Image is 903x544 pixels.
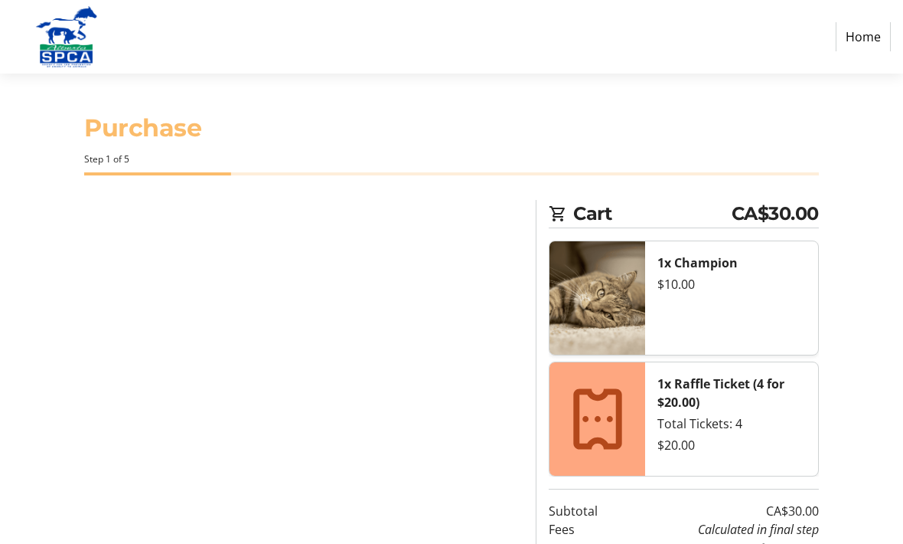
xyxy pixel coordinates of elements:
[627,520,819,539] td: Calculated in final step
[84,152,818,166] div: Step 1 of 5
[657,415,805,433] div: Total Tickets: 4
[836,22,891,51] a: Home
[657,275,805,293] div: $10.00
[12,6,121,67] img: Alberta SPCA's Logo
[732,200,819,228] span: CA$30.00
[657,254,738,271] strong: 1x Champion
[84,110,818,146] h1: Purchase
[657,436,805,454] div: $20.00
[657,375,784,411] strong: 1x Raffle Ticket (4 for $20.00)
[549,241,645,355] img: Champion
[573,200,731,228] span: Cart
[549,520,627,539] td: Fees
[549,502,627,520] td: Subtotal
[627,502,819,520] td: CA$30.00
